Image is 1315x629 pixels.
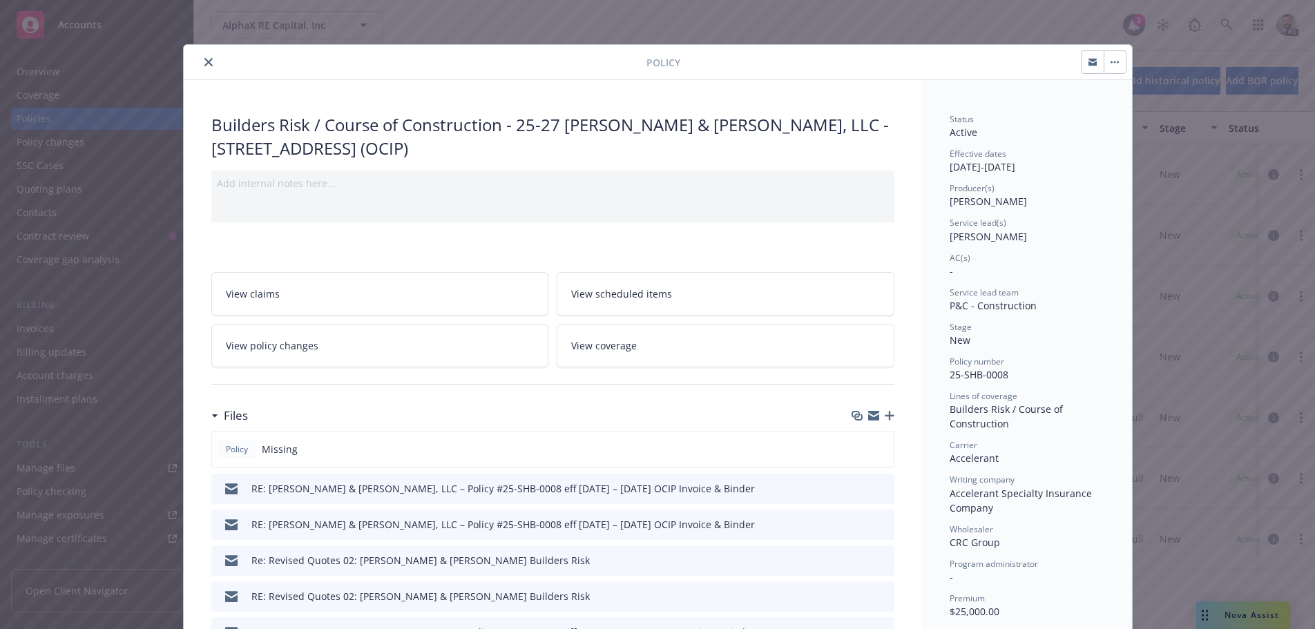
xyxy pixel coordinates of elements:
span: AC(s) [950,252,970,264]
span: Status [950,113,974,125]
a: View claims [211,272,549,316]
span: Accelerant [950,452,999,465]
span: Missing [262,442,298,456]
span: View policy changes [226,338,318,353]
button: download file [854,517,865,532]
div: Builders Risk / Course of Construction - 25-27 [PERSON_NAME] & [PERSON_NAME], LLC - [STREET_ADDRE... [211,113,894,159]
div: Builders Risk / Course of Construction [950,402,1104,431]
span: View coverage [571,338,637,353]
span: Producer(s) [950,182,995,194]
span: Stage [950,321,972,333]
h3: Files [224,407,248,425]
div: RE: [PERSON_NAME] & [PERSON_NAME], LLC – Policy #25-SHB-0008 eff [DATE] – [DATE] OCIP Invoice & B... [251,481,755,496]
div: Files [211,407,248,425]
span: View claims [226,287,280,301]
a: View coverage [557,324,894,367]
div: Add internal notes here... [217,176,889,191]
a: View policy changes [211,324,549,367]
div: Re: Revised Quotes 02: [PERSON_NAME] & [PERSON_NAME] Builders Risk [251,553,590,568]
span: Service lead team [950,287,1019,298]
span: P&C - Construction [950,299,1037,312]
span: [PERSON_NAME] [950,195,1027,208]
span: Policy number [950,356,1004,367]
span: Effective dates [950,148,1006,159]
a: View scheduled items [557,272,894,316]
span: - [950,570,953,583]
button: preview file [876,481,889,496]
div: RE: [PERSON_NAME] & [PERSON_NAME], LLC – Policy #25-SHB-0008 eff [DATE] – [DATE] OCIP Invoice & B... [251,517,755,532]
span: Premium [950,592,985,604]
span: [PERSON_NAME] [950,230,1027,243]
span: Carrier [950,439,977,451]
button: download file [854,553,865,568]
span: CRC Group [950,536,1000,549]
span: Program administrator [950,558,1038,570]
span: $25,000.00 [950,605,999,618]
span: Service lead(s) [950,217,1006,229]
span: Policy [646,55,680,70]
span: Writing company [950,474,1015,485]
span: View scheduled items [571,287,672,301]
span: Accelerant Specialty Insurance Company [950,487,1095,514]
button: download file [854,589,865,603]
span: Policy [223,443,251,456]
button: preview file [876,517,889,532]
button: download file [854,481,865,496]
span: Wholesaler [950,523,993,535]
span: Lines of coverage [950,390,1017,402]
span: - [950,264,953,278]
span: Active [950,126,977,139]
button: preview file [876,589,889,603]
button: preview file [876,553,889,568]
div: RE: Revised Quotes 02: [PERSON_NAME] & [PERSON_NAME] Builders Risk [251,589,590,603]
span: New [950,333,970,347]
span: 25-SHB-0008 [950,368,1008,381]
div: [DATE] - [DATE] [950,148,1104,174]
button: close [200,54,217,70]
